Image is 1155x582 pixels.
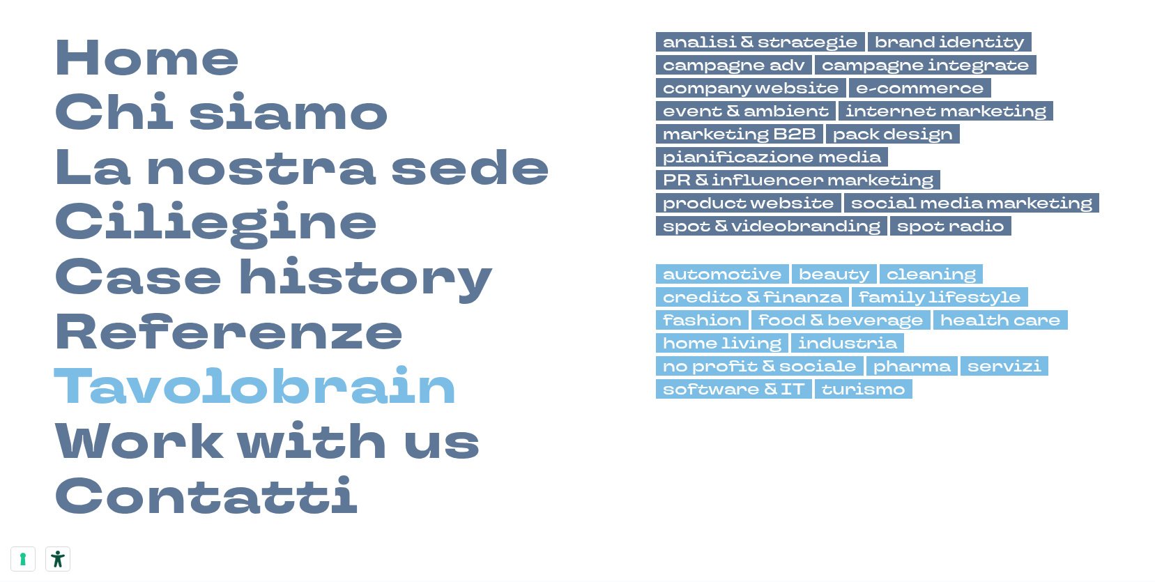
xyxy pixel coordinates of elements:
[826,124,960,144] a: pack design
[656,287,849,307] a: credito & finanza
[844,193,1099,213] a: social media marketing
[54,306,404,361] a: Referenze
[933,310,1068,330] a: health care
[656,356,864,376] a: no profit & sociale
[54,470,358,526] a: Contatti
[54,360,458,415] a: Tavolobrain
[890,216,1011,236] a: spot radio
[656,310,749,330] a: fashion
[961,356,1048,376] a: servizi
[54,86,390,141] a: Chi siamo
[815,379,912,399] a: turismo
[656,101,836,121] a: event & ambient
[656,147,888,167] a: pianificazione media
[839,101,1053,121] a: internet marketing
[656,379,812,399] a: software & IT
[656,55,812,75] a: campagne adv
[656,170,940,190] a: PR & influencer marketing
[751,310,931,330] a: food & beverage
[815,55,1037,75] a: campagne integrate
[11,547,35,571] button: Le tue preferenze relative al consenso per le tecnologie di tracciamento
[656,333,788,353] a: home living
[880,264,983,284] a: cleaning
[656,32,865,52] a: analisi & strategie
[868,32,1032,52] a: brand identity
[791,333,904,353] a: industria
[792,264,877,284] a: beauty
[852,287,1028,307] a: family lifestyle
[656,193,841,213] a: product website
[54,32,240,87] a: Home
[54,141,551,197] a: La nostra sede
[54,415,481,470] a: Work with us
[46,547,70,571] button: Strumenti di accessibilità
[656,264,789,284] a: automotive
[656,216,887,236] a: spot & videobranding
[656,78,846,98] a: company website
[656,124,823,144] a: marketing B2B
[849,78,991,98] a: e-commerce
[54,196,378,251] a: Ciliegine
[866,356,958,376] a: pharma
[54,251,494,306] a: Case history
